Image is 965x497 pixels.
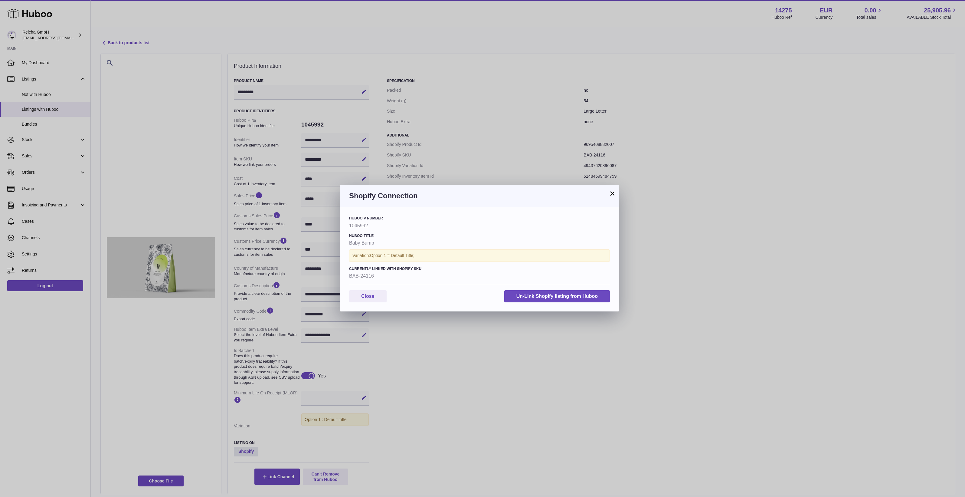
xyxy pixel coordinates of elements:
strong: 1045992 [349,222,610,229]
button: × [609,190,616,197]
button: Un-Link Shopify listing from Huboo [504,290,610,303]
strong: Baby Bump [349,240,610,246]
h4: Currently Linked with Shopify SKU [349,266,610,271]
span: Option 1 = Default Title; [370,253,414,258]
div: Variation: [349,249,610,262]
button: Close [349,290,387,303]
h4: Huboo P number [349,216,610,221]
strong: BAB-24116 [349,273,610,279]
h3: Shopify Connection [349,191,610,201]
h4: Huboo Title [349,233,610,238]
